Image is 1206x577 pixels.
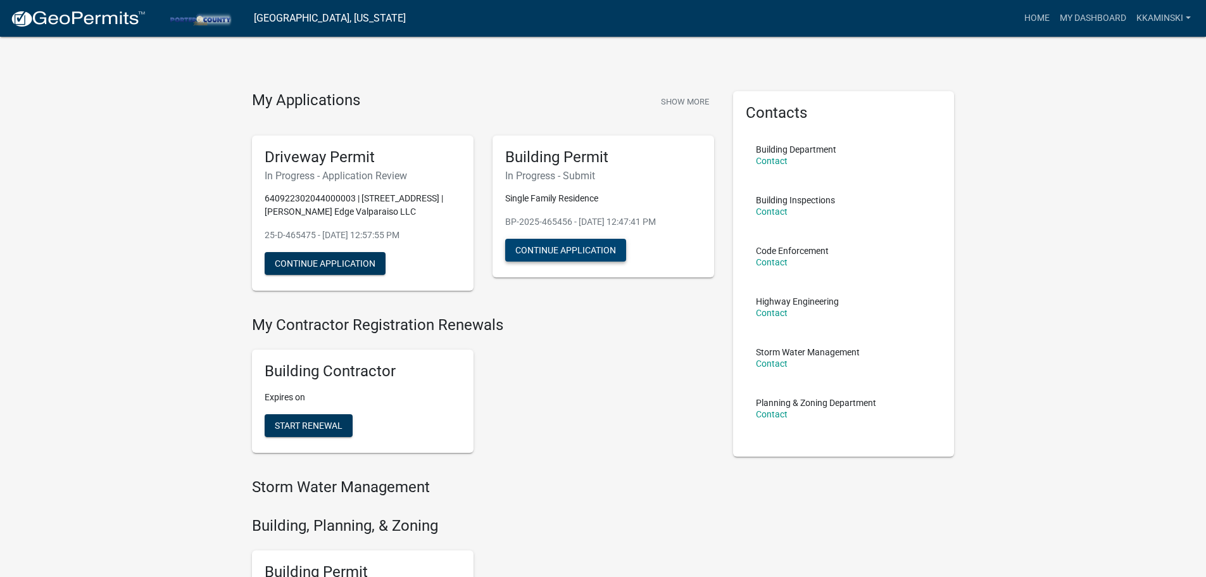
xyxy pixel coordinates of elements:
[756,196,835,205] p: Building Inspections
[756,297,839,306] p: Highway Engineering
[756,156,788,166] a: Contact
[505,170,701,182] h6: In Progress - Submit
[252,316,714,463] wm-registration-list-section: My Contractor Registration Renewals
[756,348,860,357] p: Storm Water Management
[756,246,829,255] p: Code Enforcement
[252,478,714,497] h4: Storm Water Management
[265,252,386,275] button: Continue Application
[1055,6,1131,30] a: My Dashboard
[265,391,461,404] p: Expires on
[275,421,342,431] span: Start Renewal
[265,148,461,167] h5: Driveway Permit
[265,414,353,437] button: Start Renewal
[252,91,360,110] h4: My Applications
[1019,6,1055,30] a: Home
[265,362,461,381] h5: Building Contractor
[756,308,788,318] a: Contact
[505,148,701,167] h5: Building Permit
[505,215,701,229] p: BP-2025-465456 - [DATE] 12:47:41 PM
[505,239,626,262] button: Continue Application
[265,192,461,219] p: 640922302044000003 | [STREET_ADDRESS] | [PERSON_NAME] Edge Valparaiso LLC
[756,398,876,407] p: Planning & Zoning Department
[756,145,836,154] p: Building Department
[756,257,788,267] a: Contact
[746,104,942,122] h5: Contacts
[265,229,461,242] p: 25-D-465475 - [DATE] 12:57:55 PM
[156,10,244,27] img: Porter County, Indiana
[254,8,406,29] a: [GEOGRAPHIC_DATA], [US_STATE]
[265,170,461,182] h6: In Progress - Application Review
[656,91,714,112] button: Show More
[756,358,788,369] a: Contact
[756,409,788,419] a: Contact
[756,206,788,217] a: Contact
[505,192,701,205] p: Single Family Residence
[1131,6,1196,30] a: kkaminski
[252,517,714,535] h4: Building, Planning, & Zoning
[252,316,714,334] h4: My Contractor Registration Renewals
